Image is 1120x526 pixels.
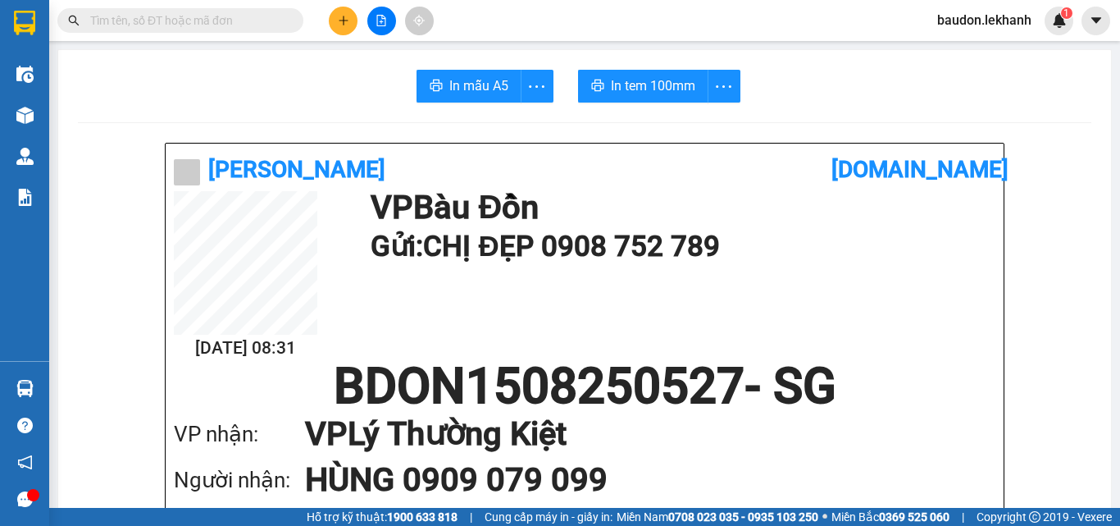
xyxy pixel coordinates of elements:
[16,66,34,83] img: warehouse-icon
[708,76,740,97] span: more
[578,70,708,103] button: printerIn tem 100mm
[617,508,818,526] span: Miền Nam
[305,411,963,457] h1: VP Lý Thường Kiệt
[1061,7,1072,19] sup: 1
[16,148,34,165] img: warehouse-icon
[1089,13,1104,28] span: caret-down
[376,15,387,26] span: file-add
[17,492,33,507] span: message
[417,70,521,103] button: printerIn mẫu A5
[174,464,305,497] div: Người nhận:
[430,79,443,94] span: printer
[371,224,987,269] h1: Gửi: CHỊ ĐẸP 0908 752 789
[17,418,33,433] span: question-circle
[307,508,458,526] span: Hỗ trợ kỹ thuật:
[305,457,963,503] h1: HÙNG 0909 079 099
[329,7,357,35] button: plus
[413,15,425,26] span: aim
[16,380,34,397] img: warehouse-icon
[208,156,385,183] b: [PERSON_NAME]
[174,418,305,451] div: VP nhận:
[831,508,949,526] span: Miền Bắc
[405,7,434,35] button: aim
[338,15,349,26] span: plus
[16,107,34,124] img: warehouse-icon
[470,508,472,526] span: |
[521,70,553,103] button: more
[371,191,987,224] h1: VP Bàu Đồn
[962,508,964,526] span: |
[591,79,604,94] span: printer
[449,75,508,96] span: In mẫu A5
[68,15,80,26] span: search
[611,75,695,96] span: In tem 100mm
[485,508,612,526] span: Cung cấp máy in - giấy in:
[174,335,317,362] h2: [DATE] 08:31
[1052,13,1067,28] img: icon-new-feature
[1029,511,1040,523] span: copyright
[14,11,35,35] img: logo-vxr
[879,510,949,524] strong: 0369 525 060
[17,455,33,470] span: notification
[521,76,553,97] span: more
[708,70,740,103] button: more
[174,362,995,411] h1: BDON1508250527 - SG
[668,510,818,524] strong: 0708 023 035 - 0935 103 250
[367,7,396,35] button: file-add
[387,510,458,524] strong: 1900 633 818
[822,514,827,520] span: ⚪️
[90,11,284,30] input: Tìm tên, số ĐT hoặc mã đơn
[1081,7,1110,35] button: caret-down
[16,189,34,206] img: solution-icon
[924,10,1045,30] span: baudon.lekhanh
[831,156,1008,183] b: [DOMAIN_NAME]
[1063,7,1069,19] span: 1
